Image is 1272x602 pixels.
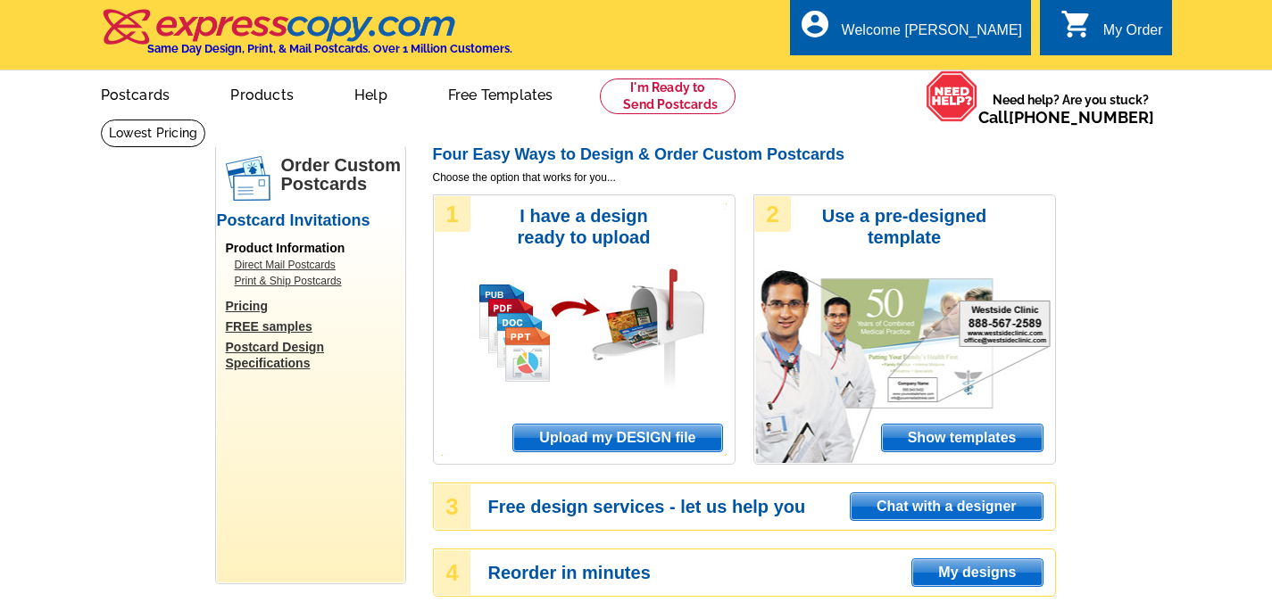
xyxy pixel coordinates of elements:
div: 1 [435,196,470,232]
a: Pricing [226,298,404,314]
a: Postcards [72,72,199,114]
span: Choose the option that works for you... [433,169,1056,186]
span: Show templates [882,425,1043,451]
i: shopping_cart [1060,8,1093,40]
a: Upload my DESIGN file [512,424,722,452]
a: Postcard Design Specifications [226,339,404,371]
h3: Reorder in minutes [488,565,1054,581]
span: Product Information [226,241,345,255]
h2: Four Easy Ways to Design & Order Custom Postcards [433,145,1056,165]
span: My designs [912,559,1042,586]
span: Chat with a designer [851,493,1042,520]
span: Upload my DESIGN file [513,425,721,451]
a: Products [202,72,322,114]
a: My designs [911,558,1043,587]
a: Free Templates [420,72,582,114]
h3: I have a design ready to upload [493,205,676,248]
h2: Postcard Invitations [217,211,404,231]
a: FREE samples [226,318,404,334]
span: Call [978,108,1154,127]
a: Direct Mail Postcards [235,257,395,273]
a: Chat with a designer [850,492,1043,521]
div: 2 [755,196,791,232]
a: Help [326,72,416,114]
a: Show templates [881,424,1043,452]
h1: Order Custom Postcards [281,156,404,194]
i: account_circle [799,8,831,40]
h3: Free design services - let us help you [488,499,1054,515]
span: Need help? Are you stuck? [978,91,1163,127]
h4: Same Day Design, Print, & Mail Postcards. Over 1 Million Customers. [147,42,512,55]
a: Print & Ship Postcards [235,273,395,289]
img: postcards.png [226,156,270,201]
div: 4 [435,550,470,595]
h3: Use a pre-designed template [813,205,996,248]
a: Same Day Design, Print, & Mail Postcards. Over 1 Million Customers. [101,21,512,55]
a: shopping_cart My Order [1060,20,1163,42]
a: [PHONE_NUMBER] [1009,108,1154,127]
img: help [926,70,978,122]
div: My Order [1103,22,1163,47]
div: Welcome [PERSON_NAME] [842,22,1022,47]
div: 3 [435,484,470,529]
